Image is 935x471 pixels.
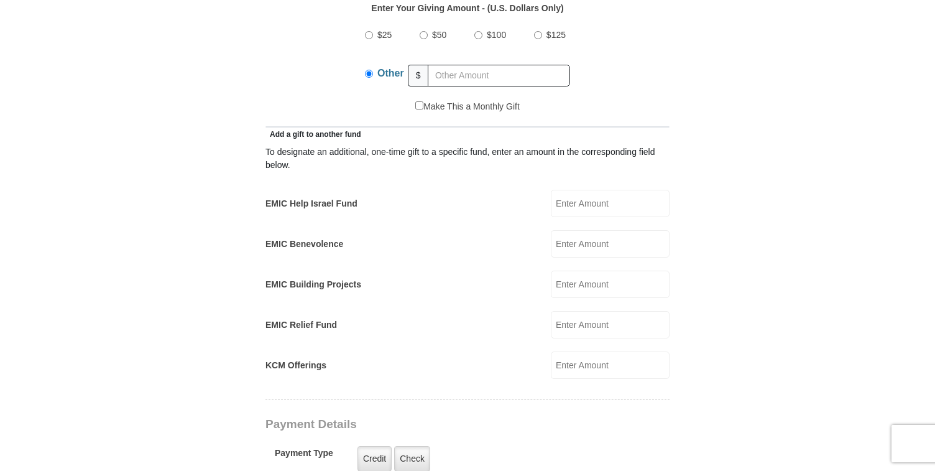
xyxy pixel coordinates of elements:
[20,20,30,30] img: logo_orange.svg
[487,30,506,40] span: $100
[20,32,30,42] img: website_grey.svg
[432,30,446,40] span: $50
[265,130,361,139] span: Add a gift to another fund
[265,278,361,291] label: EMIC Building Projects
[265,238,343,251] label: EMIC Benevolence
[415,100,520,113] label: Make This a Monthly Gift
[265,417,583,432] h3: Payment Details
[408,65,429,86] span: $
[32,32,137,42] div: Domain: [DOMAIN_NAME]
[137,73,210,82] div: Keywords by Traffic
[34,72,44,82] img: tab_domain_overview_orange.svg
[47,73,111,82] div: Domain Overview
[551,190,670,217] input: Enter Amount
[265,319,337,332] label: EMIC Relief Fund
[377,68,404,78] span: Other
[377,30,392,40] span: $25
[124,72,134,82] img: tab_keywords_by_traffic_grey.svg
[265,146,670,172] div: To designate an additional, one-time gift to a specific fund, enter an amount in the correspondin...
[265,197,357,210] label: EMIC Help Israel Fund
[265,359,326,372] label: KCM Offerings
[551,230,670,258] input: Enter Amount
[551,352,670,379] input: Enter Amount
[275,448,333,465] h5: Payment Type
[371,3,563,13] strong: Enter Your Giving Amount - (U.S. Dollars Only)
[551,311,670,338] input: Enter Amount
[546,30,566,40] span: $125
[551,271,670,298] input: Enter Amount
[428,65,570,86] input: Other Amount
[35,20,61,30] div: v 4.0.25
[415,101,423,110] input: Make This a Monthly Gift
